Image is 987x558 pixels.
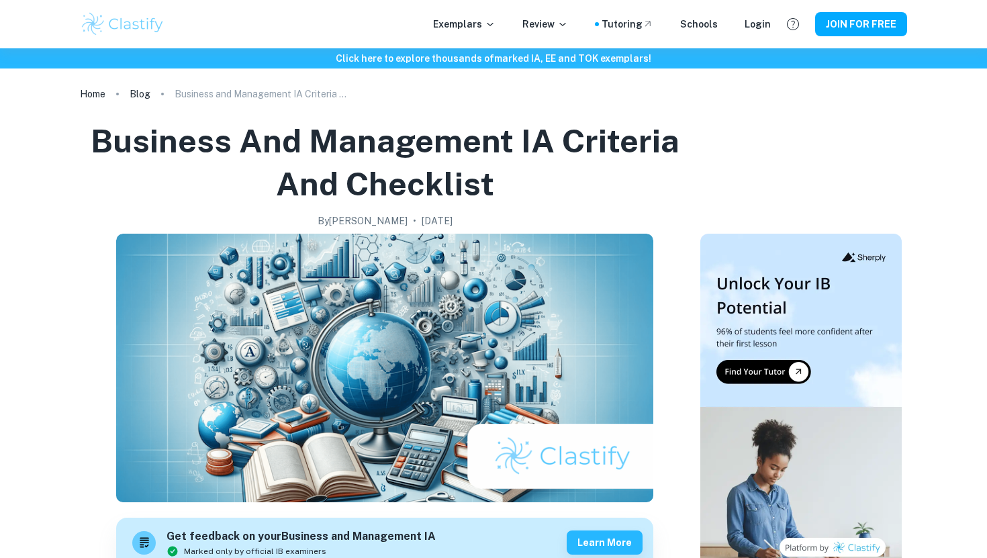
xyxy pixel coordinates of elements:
[184,545,326,557] span: Marked only by official IB examiners
[318,214,408,228] h2: By [PERSON_NAME]
[85,120,684,205] h1: Business and Management IA Criteria and Checklist
[413,214,416,228] p: •
[567,530,643,555] button: Learn more
[815,12,907,36] button: JOIN FOR FREE
[3,51,984,66] h6: Click here to explore thousands of marked IA, EE and TOK exemplars !
[80,11,165,38] img: Clastify logo
[130,85,150,103] a: Blog
[80,85,105,103] a: Home
[167,528,436,545] h6: Get feedback on your Business and Management IA
[680,17,718,32] a: Schools
[175,87,349,101] p: Business and Management IA Criteria and Checklist
[745,17,771,32] a: Login
[522,17,568,32] p: Review
[433,17,496,32] p: Exemplars
[422,214,453,228] h2: [DATE]
[782,13,804,36] button: Help and Feedback
[116,234,653,502] img: Business and Management IA Criteria and Checklist cover image
[602,17,653,32] a: Tutoring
